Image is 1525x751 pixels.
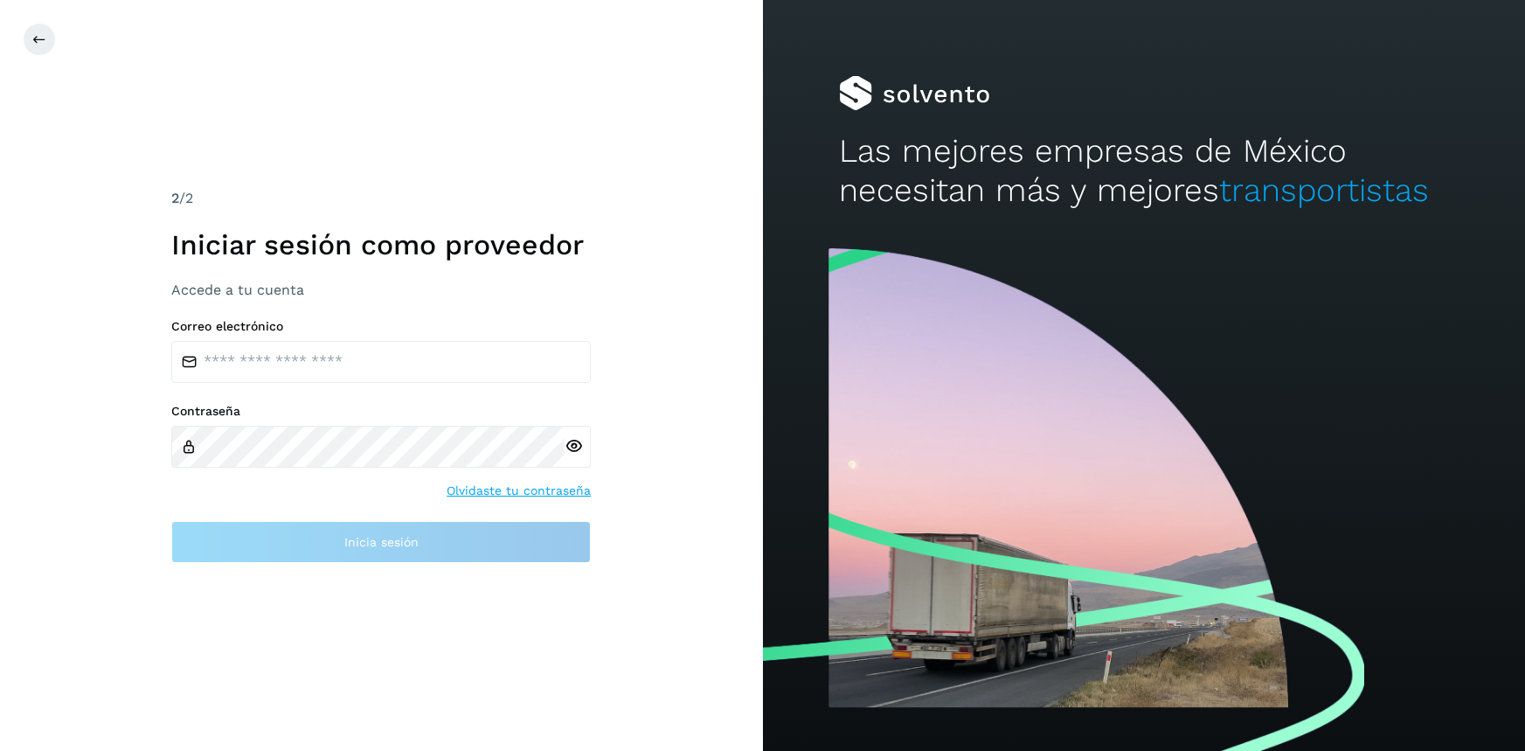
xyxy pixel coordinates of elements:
[171,282,591,298] h3: Accede a tu cuenta
[171,404,591,419] label: Contraseña
[171,190,179,206] span: 2
[171,188,591,209] div: /2
[171,319,591,334] label: Correo electrónico
[839,132,1449,210] h2: Las mejores empresas de México necesitan más y mejores
[1219,171,1429,209] span: transportistas
[447,482,591,500] a: Olvidaste tu contraseña
[171,228,591,261] h1: Iniciar sesión como proveedor
[344,536,419,548] span: Inicia sesión
[171,521,591,563] button: Inicia sesión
